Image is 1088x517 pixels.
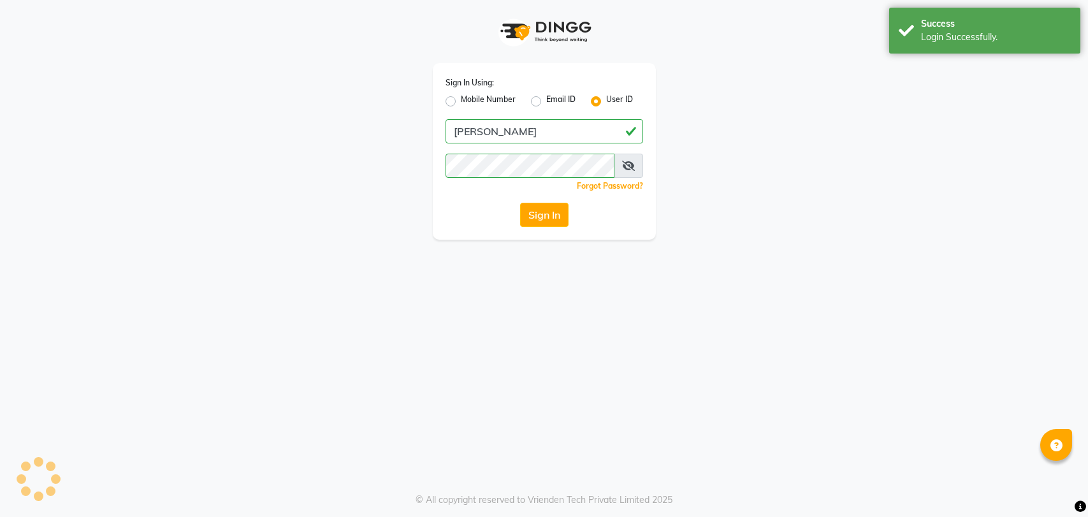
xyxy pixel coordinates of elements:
label: User ID [606,94,633,109]
button: Sign In [520,203,569,227]
div: Success [921,17,1071,31]
img: logo1.svg [493,13,595,50]
input: Username [446,119,643,143]
a: Forgot Password? [577,181,643,191]
input: Username [446,154,614,178]
label: Email ID [546,94,576,109]
div: Login Successfully. [921,31,1071,44]
label: Sign In Using: [446,77,494,89]
label: Mobile Number [461,94,516,109]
